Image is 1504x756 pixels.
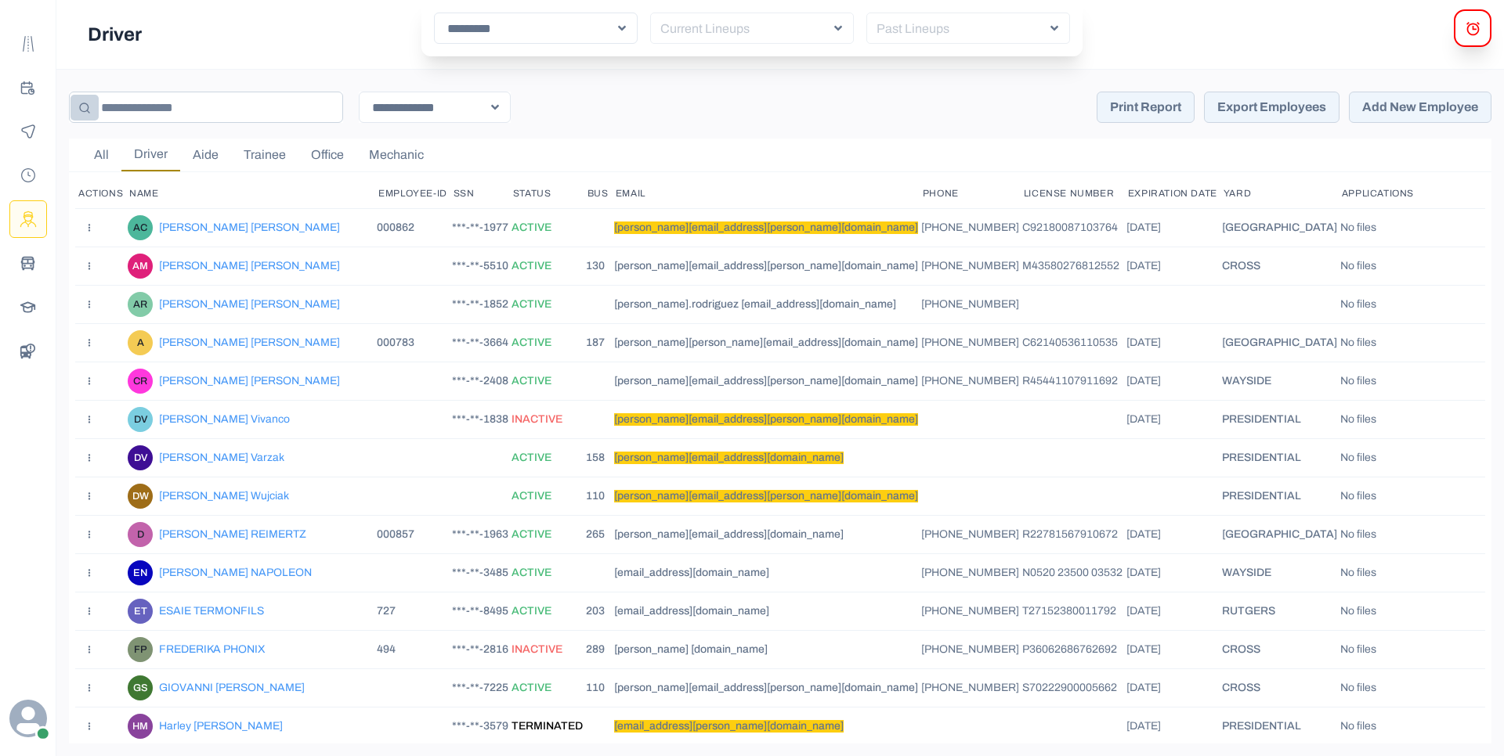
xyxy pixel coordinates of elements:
p: 494 [377,643,449,656]
p: ESAIE TERMONFILS [159,605,264,617]
th: License Number [1021,178,1125,208]
button: Buses [9,244,47,282]
p: Harley [PERSON_NAME] [159,720,283,733]
p: WAYSIDE [1222,375,1337,387]
p: [GEOGRAPHIC_DATA] [1222,221,1337,234]
th: Employee-ID [375,178,450,208]
p: [DATE] [1126,643,1219,656]
p: [PERSON_NAME] [PERSON_NAME] [159,221,340,234]
button: User Action [77,330,102,355]
p: [PHONE_NUMBER] [921,682,1019,694]
th: Expiration Date [1125,178,1220,208]
button: alerts Modal [1454,9,1491,47]
a: Monitoring [9,113,47,150]
button: Mechanic [356,139,436,171]
button: User Action [77,215,102,240]
p: Past Lineups [870,20,1054,38]
p: INACTIVE [512,413,583,426]
button: User Action [77,560,102,585]
p: [PERSON_NAME] REIMERTZ [159,528,306,541]
p: Export Employees [1217,99,1326,114]
p: [GEOGRAPHIC_DATA] [1222,528,1337,541]
p: [PERSON_NAME][EMAIL_ADDRESS][DOMAIN_NAME] [614,528,844,541]
td: No files [1339,592,1485,630]
p: [PERSON_NAME] NAPOLEON [159,567,312,579]
p: [DATE] [1126,567,1219,579]
p: 130 [586,260,611,272]
p: [PERSON_NAME] Wujciak [159,490,289,502]
p: [PERSON_NAME][EMAIL_ADDRESS][PERSON_NAME][DOMAIN_NAME] [614,682,918,694]
p: CROSS [1222,260,1337,272]
p: [PERSON_NAME][PERSON_NAME][EMAIL_ADDRESS][DOMAIN_NAME] [614,337,918,349]
div: Allen Miller [132,254,148,279]
p: [EMAIL_ADDRESS][DOMAIN_NAME] [614,605,769,617]
p: ACTIVE [512,567,583,579]
div: ANTHONY A. COLASACCO [137,330,144,355]
button: User Action [77,484,102,509]
p: FREDERIKA PHONIX [159,643,266,656]
button: Drivers [9,200,47,238]
p: 289 [586,643,611,656]
p: 265 [586,528,611,541]
p: PRESIDENTIAL [1222,452,1337,464]
p: ACTIVE [512,682,583,694]
p: ACTIVE [512,528,583,541]
button: Driver [121,139,180,171]
td: No files [1339,208,1485,247]
p: [PERSON_NAME][EMAIL_ADDRESS][PERSON_NAME][DOMAIN_NAME] [614,490,918,502]
p: ACTIVE [512,375,583,387]
p: [PERSON_NAME] [PERSON_NAME] [159,260,340,272]
p: [DATE] [1126,375,1219,387]
p: [PHONE_NUMBER] [921,221,1019,234]
p: 158 [586,452,611,464]
p: CROSS [1222,682,1337,694]
p: CROSS [1222,643,1337,656]
p: ACTIVE [512,452,583,464]
p: 187 [586,337,611,349]
button: User Action [77,369,102,394]
p: [DATE] [1126,337,1219,349]
button: User Action [77,714,102,739]
button: Export Employees [1204,92,1339,123]
th: Applications [1339,178,1485,208]
p: PRESIDENTIAL [1222,413,1337,426]
button: User Action [77,445,102,470]
p: [PERSON_NAME][EMAIL_ADDRESS][PERSON_NAME][DOMAIN_NAME] [614,413,918,426]
p: 110 [586,490,611,502]
th: Phone [920,178,1021,208]
button: Driver [75,19,154,50]
p: S70222900005662 [1022,682,1123,694]
a: Route Templates [9,25,47,63]
p: [PHONE_NUMBER] [921,605,1019,617]
div: ADAM CULLEN [133,215,147,240]
p: 110 [586,682,611,694]
p: [PERSON_NAME][EMAIL_ADDRESS][PERSON_NAME][DOMAIN_NAME] [614,221,918,234]
p: TERMINATED [512,720,583,733]
p: [PERSON_NAME] Varzak [159,452,284,464]
td: No files [1339,323,1485,362]
td: No files [1339,247,1485,285]
th: Actions [75,178,126,208]
div: CARLOS RIOS [133,369,147,394]
p: ACTIVE [512,337,583,349]
button: User Action [77,637,102,662]
p: Add New Employee [1362,99,1478,114]
div: Daniel Varzak [134,445,147,470]
td: No files [1339,515,1485,553]
button: All [81,139,121,171]
button: Print Report [1097,92,1195,123]
p: GIOVANNI [PERSON_NAME] [159,682,305,694]
td: No files [1339,553,1485,592]
div: Darrin Wujciak [132,484,149,509]
p: PRESIDENTIAL [1222,720,1337,733]
p: 727 [377,605,449,617]
p: [PHONE_NUMBER] [921,260,1019,272]
p: 000857 [377,528,449,541]
p: [PHONE_NUMBER] [921,567,1019,579]
a: BusData [9,332,47,369]
th: Yard [1220,178,1339,208]
p: ACTIVE [512,221,583,234]
th: Bus [584,178,613,208]
div: ESAIE TERMONFILS [134,599,147,624]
